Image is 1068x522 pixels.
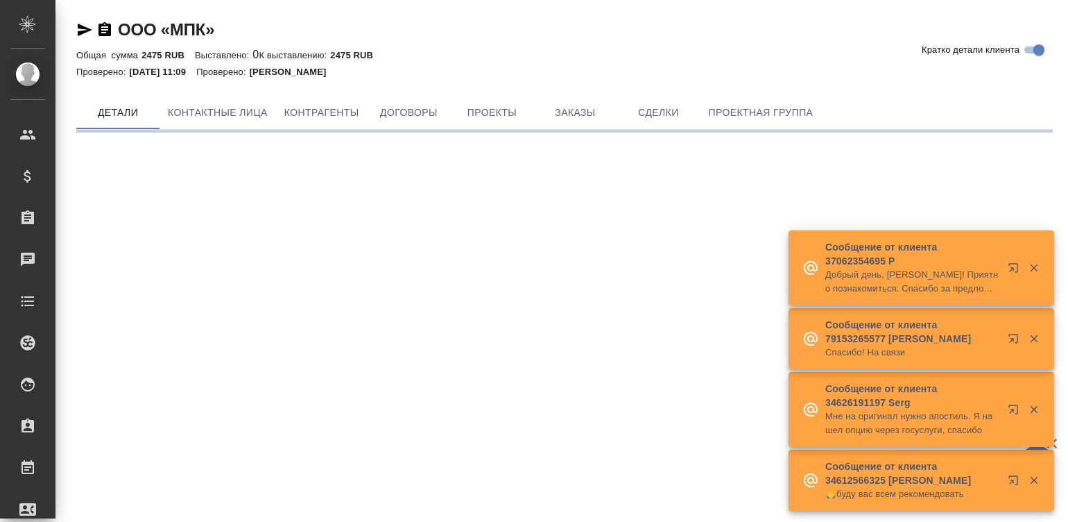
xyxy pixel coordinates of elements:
[1019,474,1048,487] button: Закрыть
[330,50,384,60] p: 2475 RUB
[999,325,1033,358] button: Открыть в новой вкладке
[708,104,813,121] span: Проектная группа
[195,50,252,60] p: Выставлено:
[825,240,999,268] p: Сообщение от клиента 37062354695 P
[284,104,359,121] span: Контрагенты
[825,382,999,410] p: Сообщение от клиента 34626191197 Serg
[118,20,214,39] a: ООО «МПК»
[458,104,525,121] span: Проекты
[999,466,1033,500] button: Открыть в новой вкладке
[168,104,268,121] span: Контактные лица
[1019,262,1048,274] button: Закрыть
[922,43,1019,57] span: Кратко детали клиента
[76,47,1053,63] div: 0
[76,67,130,77] p: Проверено:
[542,104,608,121] span: Заказы
[196,67,250,77] p: Проверено:
[76,50,141,60] p: Общая сумма
[1019,403,1048,416] button: Закрыть
[825,487,999,501] p: 🙏буду вас всем рекомендовать
[625,104,691,121] span: Сделки
[259,50,330,60] p: К выставлению:
[250,67,337,77] p: [PERSON_NAME]
[375,104,442,121] span: Договоры
[825,268,999,296] p: Добрый день, [PERSON_NAME]! Приятно познакомиться. Спасибо за предложенные варианты. К сожалению,...
[96,22,113,38] button: Скопировать ссылку
[999,254,1033,287] button: Открыть в новой вкладке
[825,410,999,437] p: Мне на оригинал нужно апостиль. Я нашел опцию через госуслуги, спасибо
[825,346,999,360] p: Спасибо! На связи
[1019,332,1048,345] button: Закрыть
[141,50,195,60] p: 2475 RUB
[76,22,93,38] button: Скопировать ссылку для ЯМессенджера
[130,67,197,77] p: [DATE] 11:09
[825,318,999,346] p: Сообщение от клиента 79153265577 [PERSON_NAME]
[85,104,151,121] span: Детали
[999,396,1033,429] button: Открыть в новой вкладке
[825,460,999,487] p: Сообщение от клиента 34612566325 [PERSON_NAME]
